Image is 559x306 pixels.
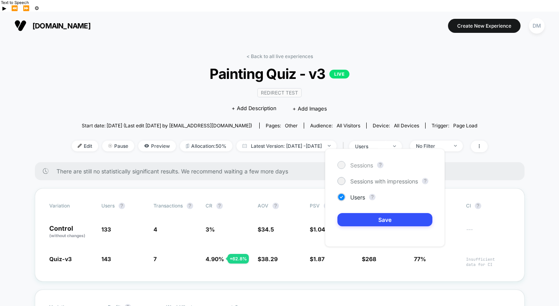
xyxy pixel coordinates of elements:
img: edit [78,144,82,148]
span: Users [350,194,365,201]
span: 77% [414,256,426,262]
span: Preview [138,141,176,151]
button: Create New Experience [448,19,521,33]
span: + Add Description [232,105,276,113]
span: 1.04 [313,226,325,233]
button: Forward [20,5,32,12]
button: ? [272,203,279,209]
button: ? [119,203,125,209]
span: all devices [394,123,419,129]
span: + Add Images [293,105,327,112]
span: --- [466,227,510,239]
span: 4.90 % [206,256,224,262]
span: 38.29 [261,256,278,262]
span: There are still no statistically significant results. We recommend waiting a few more days [57,168,509,175]
img: Visually logo [14,20,26,32]
button: [DOMAIN_NAME] [12,19,93,32]
div: Trigger: [432,123,477,129]
button: Settings [32,5,42,12]
span: CR [206,203,212,209]
p: Control [49,225,93,239]
span: PSV [310,203,320,209]
span: 4 [153,226,157,233]
span: AOV [258,203,268,209]
a: < Back to all live experiences [246,53,313,59]
div: Audience: [310,123,360,129]
span: 7 [153,256,157,262]
span: [DOMAIN_NAME] [32,22,91,30]
span: 143 [101,256,111,262]
span: $ [310,256,325,262]
span: 1.87 [313,256,325,262]
span: Edit [72,141,98,151]
span: All Visitors [337,123,360,129]
span: Start date: [DATE] (Last edit [DATE] by [EMAIL_ADDRESS][DOMAIN_NAME]) [82,123,252,129]
span: Quiz-v3 [49,256,72,262]
span: Latest Version: [DATE] - [DATE] [236,141,337,151]
div: DM [529,18,545,34]
span: Page Load [453,123,477,129]
img: rebalance [186,144,189,148]
span: Transactions [153,203,183,209]
span: 34.5 [261,226,274,233]
p: LIVE [329,70,349,79]
span: Variation [49,203,93,209]
span: Device: [366,123,425,129]
span: Allocation: 50% [180,141,232,151]
span: CI [466,203,510,209]
span: Pause [102,141,134,151]
button: ? [377,162,383,168]
button: ? [369,194,375,200]
button: Save [337,213,432,226]
button: ? [187,203,193,209]
img: calendar [242,144,247,148]
span: users [101,203,115,209]
span: other [285,123,298,129]
span: 268 [365,256,376,262]
span: (without changes) [49,233,85,238]
span: Sessions with impressions [350,178,418,185]
span: $ [258,226,274,233]
span: Painting Quiz - v3 [92,65,466,82]
button: Previous [9,5,20,12]
div: Pages: [266,123,298,129]
span: Redirect Test [257,88,302,97]
span: 133 [101,226,111,233]
img: end [454,145,457,147]
div: + 62.8 % [228,254,249,264]
button: ? [216,203,223,209]
span: Sessions [350,162,373,169]
span: $ [310,226,325,233]
span: $ [362,256,376,262]
span: 3 % [206,226,215,233]
button: DM [527,18,547,34]
img: end [108,144,112,148]
button: ? [422,178,428,184]
span: Insufficient data for CI [466,257,510,267]
button: ? [475,203,481,209]
span: $ [258,256,278,262]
